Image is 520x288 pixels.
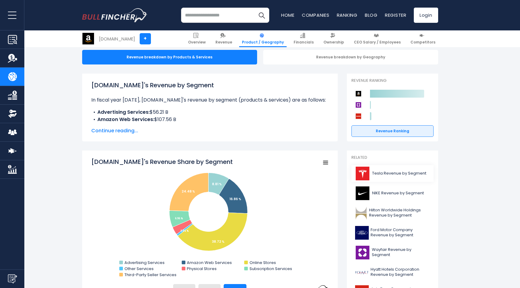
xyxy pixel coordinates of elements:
text: Physical Stores [187,266,217,272]
span: Competitors [410,40,435,45]
a: Companies [302,12,330,18]
tspan: 38.72 % [212,239,225,244]
div: Revenue breakdown by Geography [263,50,438,64]
a: Ford Motor Company Revenue by Segment [351,224,434,241]
text: Advertising Services [124,260,165,265]
a: Hilton Worldwide Holdings Revenue by Segment [351,205,434,221]
p: Related [351,155,434,160]
span: CEO Salary / Employees [354,40,401,45]
a: Login [414,8,438,23]
img: AutoZone competitors logo [354,112,362,120]
img: F logo [355,226,369,240]
a: Competitors [408,30,438,47]
b: Amazon Web Services: [97,116,154,123]
span: Product / Geography [242,40,284,45]
img: W logo [355,246,370,259]
tspan: 8.81 % [212,182,222,186]
a: Tesla Revenue by Segment [351,165,434,182]
text: Amazon Web Services [187,260,232,265]
span: Tesla Revenue by Segment [372,171,426,176]
span: Hyatt Hotels Corporation Revenue by Segment [371,267,430,277]
tspan: [DOMAIN_NAME]'s Revenue Share by Segment [91,158,233,166]
a: NIKE Revenue by Segment [351,185,434,202]
img: TSLA logo [355,167,370,180]
text: Other Services [124,266,154,272]
li: $56.21 B [91,109,329,116]
span: Revenue [215,40,232,45]
a: Hyatt Hotels Corporation Revenue by Segment [351,264,434,281]
img: AMZN logo [82,33,94,44]
svg: Amazon.com's Revenue Share by Segment [91,158,329,279]
button: Search [254,8,269,23]
a: Overview [185,30,208,47]
a: Product / Geography [239,30,287,47]
a: Ranking [337,12,358,18]
img: NKE logo [355,186,370,200]
a: Register [385,12,407,18]
span: Wayfair Revenue by Segment [372,247,430,258]
a: Revenue Ranking [351,125,434,137]
img: Ownership [8,109,17,118]
tspan: 16.86 % [229,197,241,201]
a: Home [281,12,295,18]
b: Advertising Services: [97,109,150,116]
text: Subscription Services [249,266,292,272]
span: Overview [188,40,206,45]
div: Revenue breakdown by Products & Services [82,50,257,64]
li: $107.56 B [91,116,329,123]
text: Third-Party Seller Services [124,272,176,278]
span: Ford Motor Company Revenue by Segment [371,227,430,238]
a: CEO Salary / Employees [351,30,403,47]
img: HLT logo [355,206,368,220]
text: Online Stores [249,260,276,265]
img: Amazon.com competitors logo [354,90,362,98]
h1: [DOMAIN_NAME]'s Revenue by Segment [91,81,329,90]
a: + [140,33,151,44]
img: bullfincher logo [82,8,148,22]
a: Financials [291,30,316,47]
img: Wayfair competitors logo [354,101,362,109]
span: Hilton Worldwide Holdings Revenue by Segment [369,208,430,218]
span: Continue reading... [91,127,329,134]
p: Revenue Ranking [351,78,434,83]
tspan: 24.48 % [182,189,195,194]
a: Blog [365,12,378,18]
a: Ownership [321,30,347,47]
tspan: 6.96 % [175,217,183,220]
tspan: 0.85 % [180,229,189,233]
div: [DOMAIN_NAME] [99,35,135,42]
a: Wayfair Revenue by Segment [351,244,434,261]
img: H logo [355,265,369,279]
p: In fiscal year [DATE], [DOMAIN_NAME]'s revenue by segment (products & services) are as follows: [91,96,329,104]
a: Go to homepage [82,8,148,22]
span: NIKE Revenue by Segment [372,191,424,196]
a: Revenue [213,30,235,47]
span: Financials [294,40,314,45]
span: Ownership [323,40,344,45]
